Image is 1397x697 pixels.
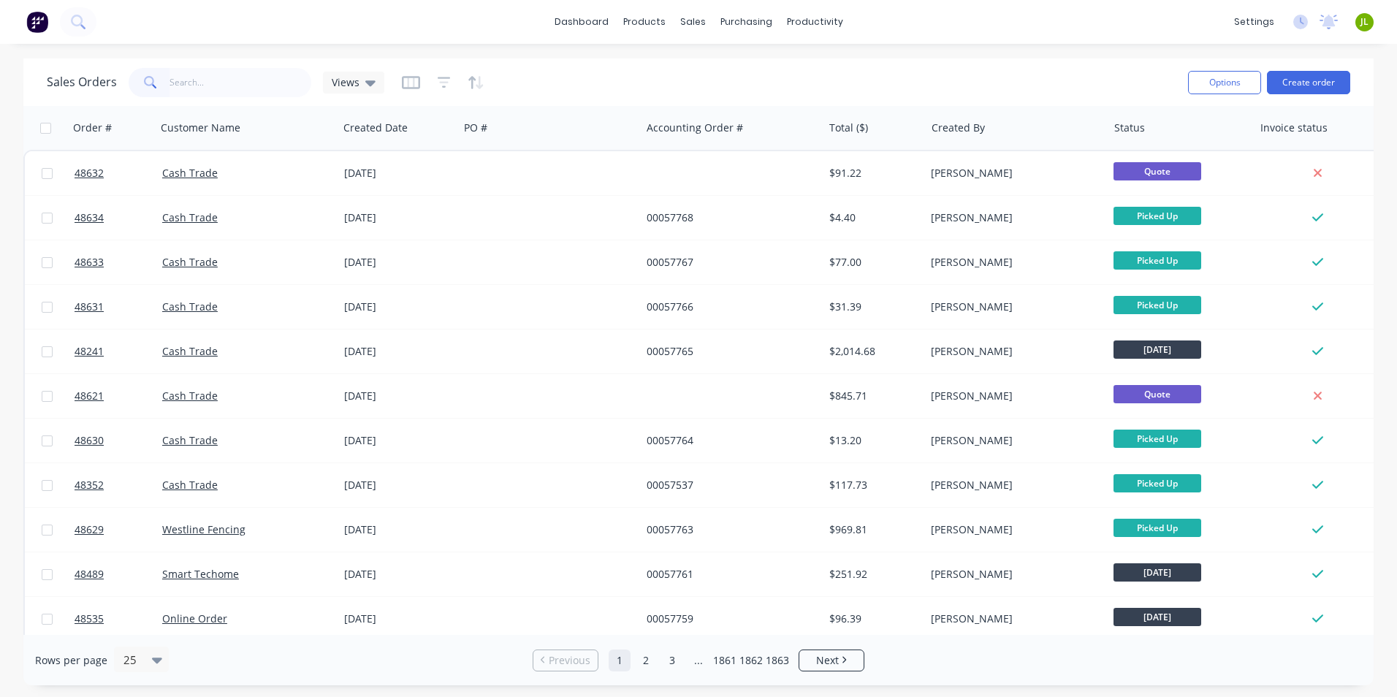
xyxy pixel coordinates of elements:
[1267,71,1350,94] button: Create order
[647,433,809,448] div: 00057764
[1227,11,1282,33] div: settings
[162,567,239,581] a: Smart Techome
[26,11,48,33] img: Factory
[47,75,117,89] h1: Sales Orders
[75,240,162,284] a: 48633
[344,210,453,225] div: [DATE]
[931,612,1093,626] div: [PERSON_NAME]
[75,508,162,552] a: 48629
[829,389,915,403] div: $845.71
[75,389,104,403] span: 48621
[780,11,850,33] div: productivity
[688,650,709,671] a: Jump forward
[1114,121,1145,135] div: Status
[816,653,839,668] span: Next
[35,653,107,668] span: Rows per page
[75,330,162,373] a: 48241
[75,463,162,507] a: 48352
[714,650,736,671] a: Page 1861
[75,433,104,448] span: 48630
[829,344,915,359] div: $2,014.68
[75,285,162,329] a: 48631
[931,478,1093,492] div: [PERSON_NAME]
[1188,71,1261,94] button: Options
[75,419,162,462] a: 48630
[647,121,743,135] div: Accounting Order #
[170,68,312,97] input: Search...
[162,255,218,269] a: Cash Trade
[931,433,1093,448] div: [PERSON_NAME]
[1114,474,1201,492] span: Picked Up
[344,478,453,492] div: [DATE]
[931,210,1093,225] div: [PERSON_NAME]
[931,344,1093,359] div: [PERSON_NAME]
[75,612,104,626] span: 48535
[344,300,453,314] div: [DATE]
[344,255,453,270] div: [DATE]
[1114,430,1201,448] span: Picked Up
[464,121,487,135] div: PO #
[344,612,453,626] div: [DATE]
[829,478,915,492] div: $117.73
[1114,162,1201,180] span: Quote
[344,522,453,537] div: [DATE]
[829,433,915,448] div: $13.20
[162,612,227,625] a: Online Order
[547,11,616,33] a: dashboard
[766,650,788,671] a: Page 1863
[931,255,1093,270] div: [PERSON_NAME]
[829,255,915,270] div: $77.00
[75,151,162,195] a: 48632
[829,121,868,135] div: Total ($)
[75,255,104,270] span: 48633
[829,210,915,225] div: $4.40
[647,255,809,270] div: 00057767
[1114,251,1201,270] span: Picked Up
[635,650,657,671] a: Page 2
[1114,385,1201,403] span: Quote
[75,374,162,418] a: 48621
[931,567,1093,582] div: [PERSON_NAME]
[162,522,245,536] a: Westline Fencing
[829,166,915,180] div: $91.22
[344,344,453,359] div: [DATE]
[799,653,864,668] a: Next page
[75,196,162,240] a: 48634
[673,11,713,33] div: sales
[549,653,590,668] span: Previous
[162,300,218,313] a: Cash Trade
[75,478,104,492] span: 48352
[647,478,809,492] div: 00057537
[533,653,598,668] a: Previous page
[75,344,104,359] span: 48241
[73,121,112,135] div: Order #
[829,522,915,537] div: $969.81
[647,344,809,359] div: 00057765
[162,210,218,224] a: Cash Trade
[344,567,453,582] div: [DATE]
[75,300,104,314] span: 48631
[616,11,673,33] div: products
[931,389,1093,403] div: [PERSON_NAME]
[661,650,683,671] a: Page 3
[609,650,631,671] a: Page 1 is your current page
[344,433,453,448] div: [DATE]
[829,300,915,314] div: $31.39
[647,210,809,225] div: 00057768
[740,650,762,671] a: Page 1862
[1114,608,1201,626] span: [DATE]
[647,300,809,314] div: 00057766
[1114,563,1201,582] span: [DATE]
[332,75,359,90] span: Views
[713,11,780,33] div: purchasing
[161,121,240,135] div: Customer Name
[1360,15,1369,28] span: JL
[75,210,104,225] span: 48634
[647,612,809,626] div: 00057759
[1114,296,1201,314] span: Picked Up
[1114,519,1201,537] span: Picked Up
[344,389,453,403] div: [DATE]
[829,612,915,626] div: $96.39
[647,522,809,537] div: 00057763
[162,433,218,447] a: Cash Trade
